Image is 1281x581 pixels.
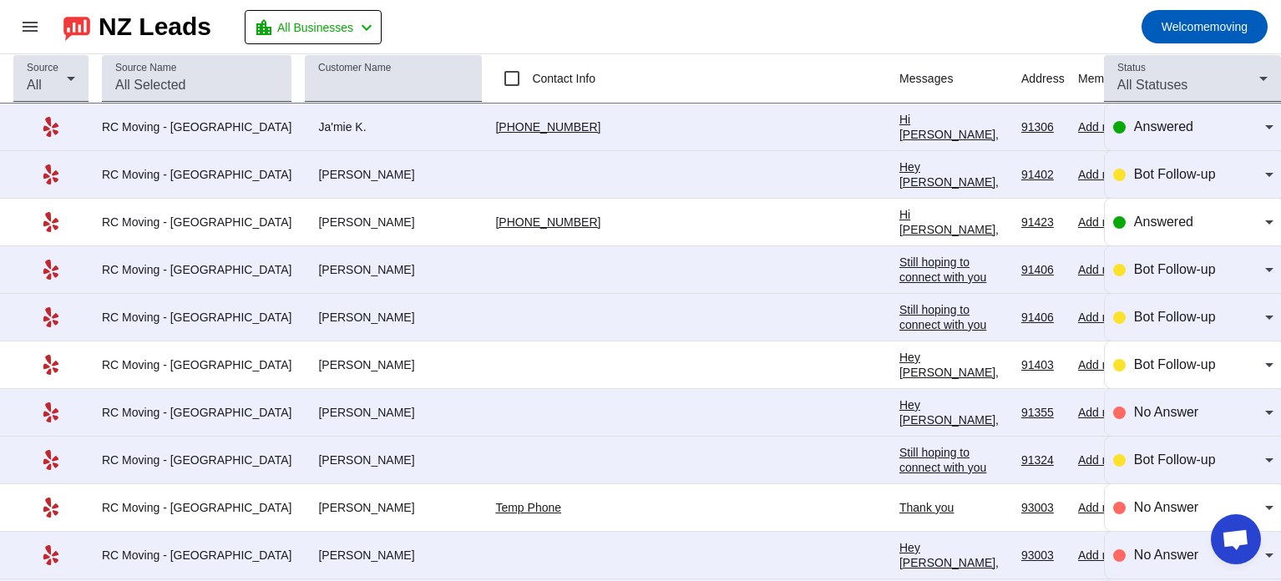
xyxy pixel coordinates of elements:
[254,18,274,38] mat-icon: location_city
[1134,167,1216,181] span: Bot Follow-up
[495,215,600,229] a: [PHONE_NUMBER]
[305,119,482,134] div: Ja'mie K.
[1021,452,1065,467] div: 91324
[102,167,291,182] div: RC Moving - [GEOGRAPHIC_DATA]
[41,355,61,375] mat-icon: Yelp
[305,262,482,277] div: [PERSON_NAME]
[41,117,61,137] mat-icon: Yelp
[41,260,61,280] mat-icon: Yelp
[318,63,391,73] mat-label: Customer Name
[1162,20,1210,33] span: Welcome
[20,17,40,37] mat-icon: menu
[1021,310,1065,325] div: 91406
[1162,15,1248,38] span: moving
[1078,310,1148,325] div: Add memo
[305,167,482,182] div: [PERSON_NAME]
[41,545,61,565] mat-icon: Yelp
[102,548,291,563] div: RC Moving - [GEOGRAPHIC_DATA]
[1134,310,1216,324] span: Bot Follow-up
[1134,405,1198,419] span: No Answer
[1134,119,1193,134] span: Answered
[41,402,61,422] mat-icon: Yelp
[1021,405,1065,420] div: 91355
[1117,78,1187,92] span: All Statuses
[102,357,291,372] div: RC Moving - [GEOGRAPHIC_DATA]
[305,405,482,420] div: [PERSON_NAME]
[305,357,482,372] div: [PERSON_NAME]
[41,450,61,470] mat-icon: Yelp
[41,307,61,327] mat-icon: Yelp
[1142,10,1268,43] button: Welcomemoving
[277,16,353,39] span: All Businesses
[63,13,90,41] img: logo
[1078,215,1148,230] div: Add memo
[1078,357,1148,372] div: Add memo
[1134,262,1216,276] span: Bot Follow-up
[1134,500,1198,514] span: No Answer
[102,262,291,277] div: RC Moving - [GEOGRAPHIC_DATA]
[27,63,58,73] mat-label: Source
[1021,167,1065,182] div: 91402
[899,54,1021,104] th: Messages
[1134,548,1198,562] span: No Answer
[899,500,1008,515] div: Thank you
[1021,119,1065,134] div: 91306
[899,112,1008,232] div: Hi [PERSON_NAME], Thank you for providing your information! We'll get back to you as soon as poss...
[899,350,1008,560] div: Hey [PERSON_NAME], just following up! Are you still interested in getting a moving estimate? We'd...
[41,498,61,518] mat-icon: Yelp
[1134,357,1216,371] span: Bot Follow-up
[1211,514,1261,564] div: Open chat
[1021,357,1065,372] div: 91403
[1078,262,1148,277] div: Add memo
[1117,63,1146,73] mat-label: Status
[1134,215,1193,229] span: Answered
[899,207,1008,357] div: Hi [PERSON_NAME], Thank you for providing your information! We'll get back to you as soon as poss...
[102,500,291,515] div: RC Moving - [GEOGRAPHIC_DATA]
[115,63,176,73] mat-label: Source Name
[1078,452,1148,467] div: Add memo
[305,310,482,325] div: [PERSON_NAME]
[102,310,291,325] div: RC Moving - [GEOGRAPHIC_DATA]
[1078,500,1148,515] div: Add memo
[1021,215,1065,230] div: 91423
[1078,54,1162,104] th: Memos
[529,70,595,87] label: Contact Info
[1021,262,1065,277] div: 91406
[899,302,1008,528] div: Still hoping to connect with you [DATE]! A short call will help us better understand your move an...
[41,164,61,184] mat-icon: Yelp
[1078,405,1148,420] div: Add memo
[357,18,377,38] mat-icon: chevron_left
[1134,452,1216,467] span: Bot Follow-up
[115,75,278,95] input: All Selected
[1078,119,1148,134] div: Add memo
[305,215,482,230] div: [PERSON_NAME]
[1078,548,1148,563] div: Add memo
[1021,500,1065,515] div: 93003
[102,405,291,420] div: RC Moving - [GEOGRAPHIC_DATA]
[305,548,482,563] div: [PERSON_NAME]
[899,159,1008,370] div: Hey [PERSON_NAME], just following up! Are you still interested in getting a moving estimate? We'd...
[1021,54,1078,104] th: Address
[305,500,482,515] div: [PERSON_NAME]
[1078,167,1148,182] div: Add memo
[305,452,482,467] div: [PERSON_NAME]
[102,452,291,467] div: RC Moving - [GEOGRAPHIC_DATA]
[27,78,42,92] span: All
[41,212,61,232] mat-icon: Yelp
[99,15,211,38] div: NZ Leads
[102,215,291,230] div: RC Moving - [GEOGRAPHIC_DATA]
[495,501,561,514] a: Temp Phone
[899,255,1008,480] div: Still hoping to connect with you [DATE]! A short call will help us better understand your move an...
[495,120,600,134] a: [PHONE_NUMBER]
[245,10,382,44] button: All Businesses
[1021,548,1065,563] div: 93003
[102,119,291,134] div: RC Moving - [GEOGRAPHIC_DATA]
